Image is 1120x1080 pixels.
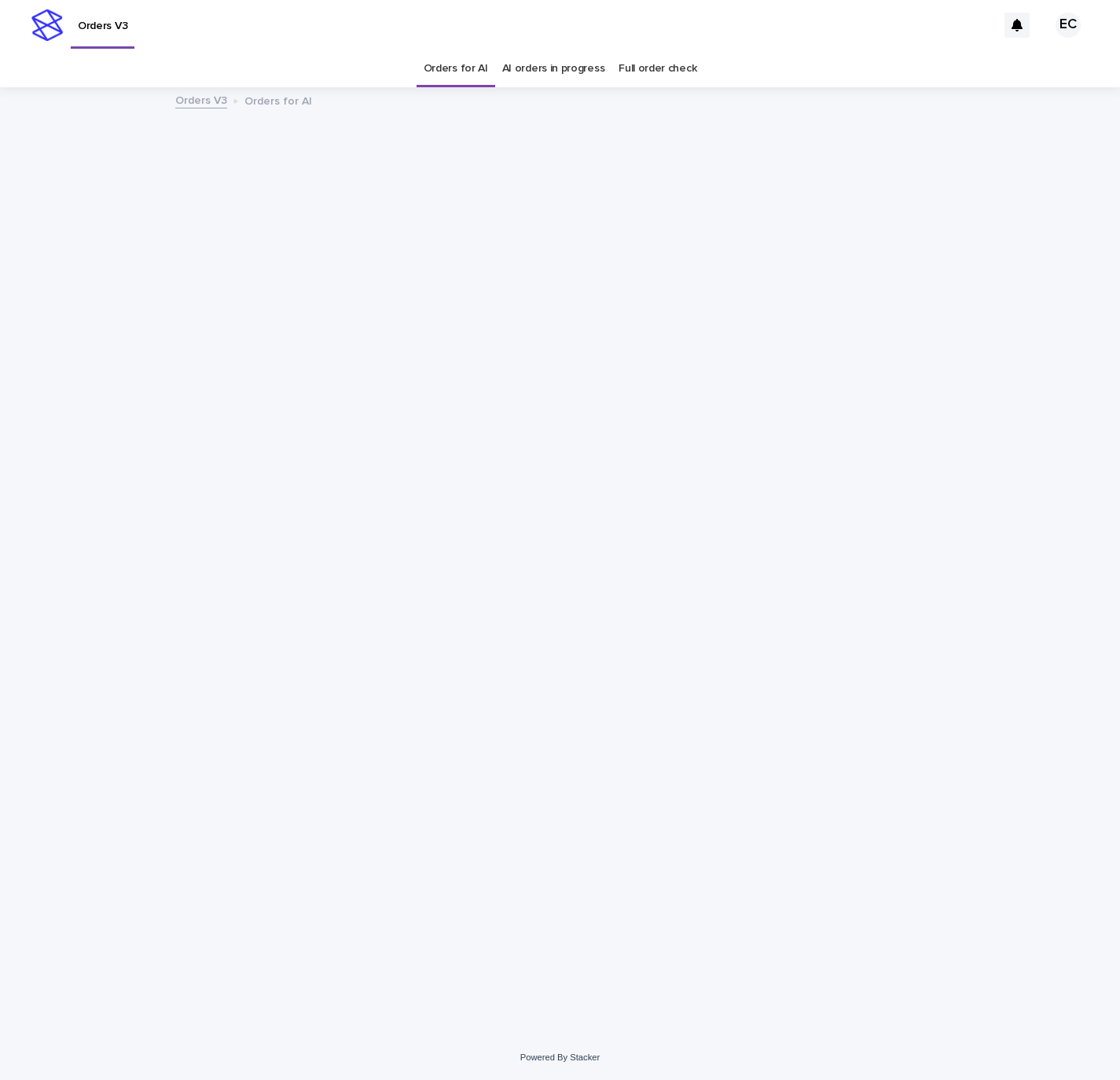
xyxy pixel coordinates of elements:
[31,9,63,41] img: stacker-logo-s-only.png
[520,1052,600,1062] a: Powered By Stacker
[619,50,696,87] a: Full order check
[424,50,488,87] a: Orders for AI
[502,50,605,87] a: AI orders in progress
[175,90,227,108] a: Orders V3
[244,91,312,108] p: Orders for AI
[1056,13,1081,38] div: EC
